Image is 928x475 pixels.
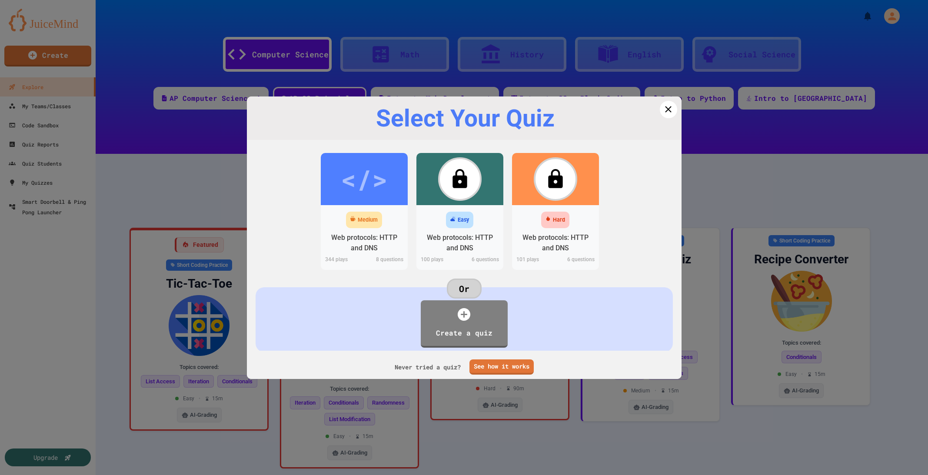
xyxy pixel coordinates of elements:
div: Select Your Quiz [260,105,671,132]
div: </> [341,159,388,199]
iframe: chat widget [891,440,919,466]
div: Web protocols: HTTP and DNS [519,233,592,253]
div: Medium [358,216,378,224]
a: See how it works [469,359,534,375]
div: </> [532,159,579,199]
div: 101 play s [512,256,555,266]
iframe: chat widget [856,402,919,439]
div: 6 questions [555,256,599,266]
div: 8 questions [364,256,408,266]
div: Web protocols: HTTP and DNS [423,233,497,253]
div: Easy [458,216,469,224]
div: Hard [553,216,565,224]
div: Create a quiz [429,324,499,342]
span: Never tried a quiz? [395,362,461,372]
div: 6 questions [460,256,503,266]
div: </> [436,159,483,199]
div: Or [447,279,482,299]
div: 344 play s [321,256,364,266]
div: 100 play s [416,256,460,266]
div: Web protocols: HTTP and DNS [327,233,401,253]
